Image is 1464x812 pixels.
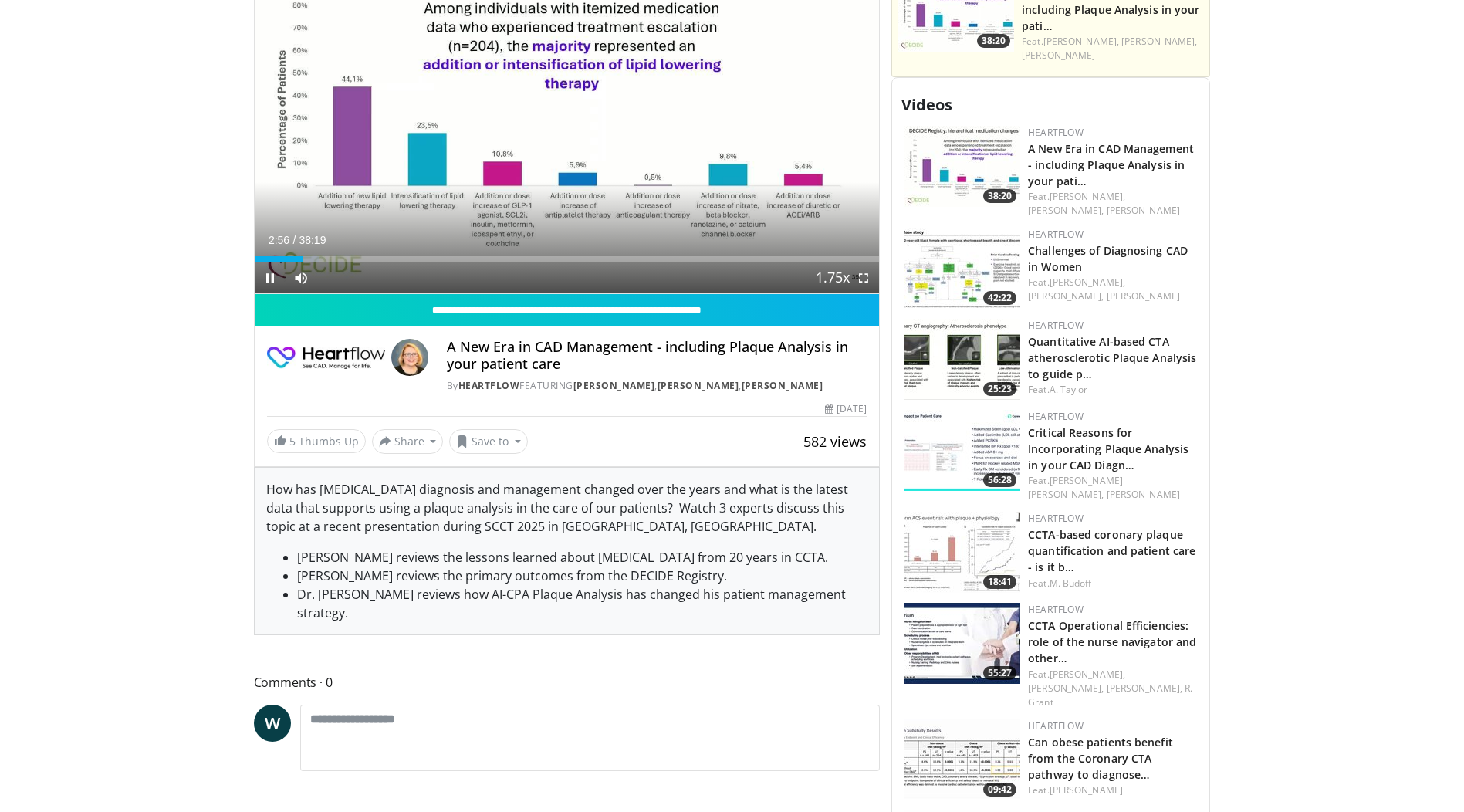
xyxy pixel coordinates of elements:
span: 18:41 [983,575,1016,589]
span: 38:19 [299,234,326,246]
a: Critical Reasons for Incorporating Plaque Analysis in your CAD Diagn… [1028,425,1188,472]
span: 582 views [803,432,867,451]
a: [PERSON_NAME], [1050,190,1125,203]
div: Progress Bar [255,256,880,262]
li: [PERSON_NAME] reviews the primary outcomes from the DECIDE Registry. [297,567,868,585]
a: [PERSON_NAME] [742,379,823,392]
a: [PERSON_NAME] [1022,49,1095,62]
a: A New Era in CAD Management - including Plaque Analysis in your pati… [1028,141,1194,188]
a: Heartflow [1028,319,1084,332]
a: [PERSON_NAME] [1107,204,1180,217]
a: [PERSON_NAME] [573,379,655,392]
img: 65719914-b9df-436f-8749-217792de2567.150x105_q85_crop-smart_upscale.jpg [904,228,1020,309]
a: A. Taylor [1050,383,1088,396]
li: Dr. [PERSON_NAME] reviews how AI-CPA Plaque Analysis has changed his patient management strategy. [297,585,868,622]
a: CCTA-based coronary plaque quantification and patient care - is it b… [1028,527,1195,574]
a: 18:41 [904,512,1020,593]
img: Heartflow [267,339,385,376]
span: Videos [901,94,952,115]
a: [PERSON_NAME] [1107,289,1180,303]
a: [PERSON_NAME], [1050,668,1125,681]
img: 9d526d79-32af-4af5-827d-587e3dcc2a92.150x105_q85_crop-smart_upscale.jpg [904,603,1020,684]
button: Pause [255,262,286,293]
div: By FEATURING , , [447,379,867,393]
button: Fullscreen [848,262,879,293]
span: Comments 0 [254,672,881,692]
span: 42:22 [983,291,1016,305]
a: 5 Thumbs Up [267,429,366,453]
a: 09:42 [904,719,1020,800]
a: [PERSON_NAME], [1028,289,1104,303]
span: 25:23 [983,382,1016,396]
img: 248d14eb-d434-4f54-bc7d-2124e3d05da6.150x105_q85_crop-smart_upscale.jpg [904,319,1020,400]
a: Quantitative AI-based CTA atherosclerotic Plaque Analysis to guide p… [1028,334,1196,381]
a: 56:28 [904,410,1020,491]
a: R. Grant [1028,682,1192,709]
a: [PERSON_NAME], [1121,35,1197,48]
span: 09:42 [983,783,1016,797]
span: 56:28 [983,473,1016,487]
img: 73737796-d99c-44d3-abd7-fe12f4733765.150x105_q85_crop-smart_upscale.jpg [904,512,1020,593]
a: Heartflow [1028,126,1084,139]
img: Avatar [391,339,428,376]
a: Heartflow [1028,410,1084,423]
div: Feat. [1022,35,1203,63]
button: Save to [449,429,528,454]
span: 5 [289,434,296,448]
div: Feat. [1028,577,1197,590]
li: [PERSON_NAME] reviews the lessons learned about [MEDICAL_DATA] from 20 years in CCTA. [297,548,868,567]
div: [DATE] [825,402,867,416]
div: Feat. [1028,383,1197,397]
div: Feat. [1028,276,1197,303]
button: Mute [286,262,316,293]
img: f3cdf1e0-265e-43d4-9b82-3a8e9c0ab29e.150x105_q85_crop-smart_upscale.jpg [904,719,1020,800]
a: 42:22 [904,228,1020,309]
a: Challenges of Diagnosing CAD in Women [1028,243,1188,274]
div: Feat. [1028,783,1197,797]
a: [PERSON_NAME] [1050,783,1123,797]
a: 25:23 [904,319,1020,400]
span: / [293,234,296,246]
span: 38:20 [983,189,1016,203]
a: [PERSON_NAME], [1107,682,1182,695]
a: [PERSON_NAME], [1050,276,1125,289]
a: Heartflow [1028,228,1084,241]
a: [PERSON_NAME] [PERSON_NAME], [1028,474,1123,501]
a: 55:27 [904,603,1020,684]
a: 38:20 [904,126,1020,207]
span: 2:56 [269,234,289,246]
div: Feat. [1028,474,1197,502]
a: Heartflow [1028,603,1084,616]
a: [PERSON_NAME], [1028,204,1104,217]
a: CCTA Operational Efficiencies: role of the nurse navigator and other… [1028,618,1196,665]
a: [PERSON_NAME], [1028,682,1104,695]
a: M. Budoff [1050,577,1092,590]
a: [PERSON_NAME], [1043,35,1119,48]
a: Heartflow [458,379,520,392]
a: Heartflow [1028,512,1084,525]
p: How has [MEDICAL_DATA] diagnosis and management changed over the years and what is the latest dat... [266,480,868,536]
button: Playback Rate [817,262,848,293]
a: [PERSON_NAME] [1107,488,1180,501]
a: W [254,705,291,742]
span: 38:20 [977,34,1010,48]
h4: A New Era in CAD Management - including Plaque Analysis in your patient care [447,339,867,372]
a: Can obese patients benefit from the Coronary CTA pathway to diagnose… [1028,735,1173,782]
img: b2ff4880-67be-4c9f-bf3d-a798f7182cd6.150x105_q85_crop-smart_upscale.jpg [904,410,1020,491]
div: Feat. [1028,668,1197,709]
a: [PERSON_NAME] [658,379,739,392]
a: Heartflow [1028,719,1084,732]
img: 738d0e2d-290f-4d89-8861-908fb8b721dc.150x105_q85_crop-smart_upscale.jpg [904,126,1020,207]
span: 55:27 [983,666,1016,680]
button: Share [372,429,444,454]
div: Feat. [1028,190,1197,218]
